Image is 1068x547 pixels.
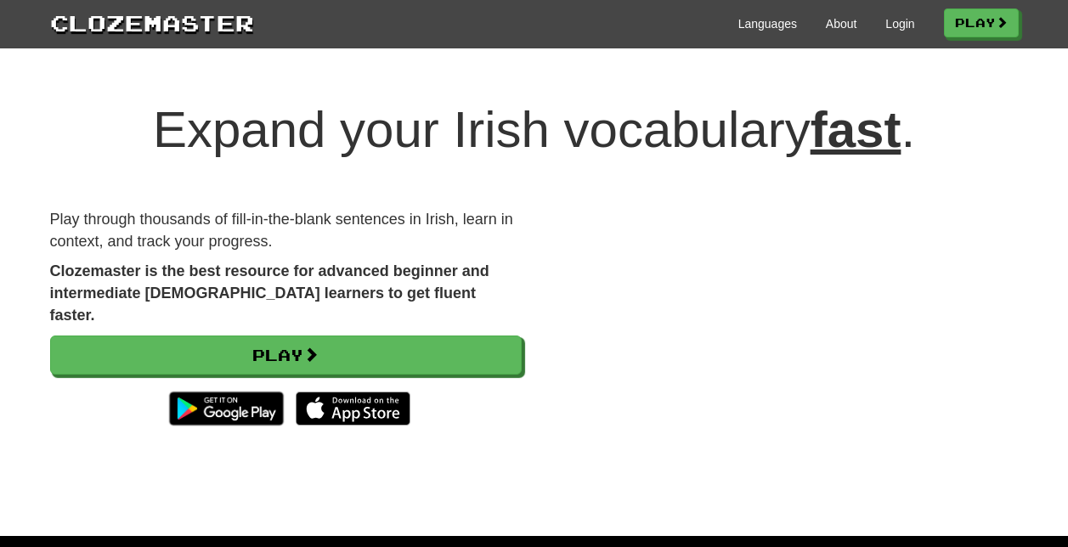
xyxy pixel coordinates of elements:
[944,8,1019,37] a: Play
[50,102,1019,158] h1: Expand your Irish vocabulary .
[296,392,410,426] img: Download_on_the_App_Store_Badge_US-UK_135x40-25178aeef6eb6b83b96f5f2d004eda3bffbb37122de64afbaef7...
[50,7,254,38] a: Clozemaster
[50,262,489,323] strong: Clozemaster is the best resource for advanced beginner and intermediate [DEMOGRAPHIC_DATA] learne...
[738,15,797,32] a: Languages
[50,209,522,252] p: Play through thousands of fill-in-the-blank sentences in Irish, learn in context, and track your ...
[50,336,522,375] a: Play
[161,383,292,434] img: Get it on Google Play
[885,15,914,32] a: Login
[811,101,901,158] u: fast
[826,15,857,32] a: About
